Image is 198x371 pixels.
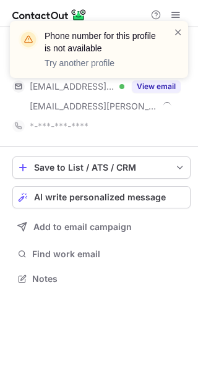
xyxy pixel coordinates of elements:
[32,273,186,284] span: Notes
[45,57,158,69] p: Try another profile
[12,156,191,179] button: save-profile-one-click
[34,163,169,173] div: Save to List / ATS / CRM
[34,192,166,202] span: AI write personalized message
[19,30,38,49] img: warning
[12,245,191,263] button: Find work email
[30,101,158,112] span: [EMAIL_ADDRESS][PERSON_NAME][DOMAIN_NAME]
[12,186,191,208] button: AI write personalized message
[12,216,191,238] button: Add to email campaign
[32,249,186,260] span: Find work email
[12,7,87,22] img: ContactOut v5.3.10
[12,270,191,288] button: Notes
[45,30,158,54] header: Phone number for this profile is not available
[33,222,132,232] span: Add to email campaign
